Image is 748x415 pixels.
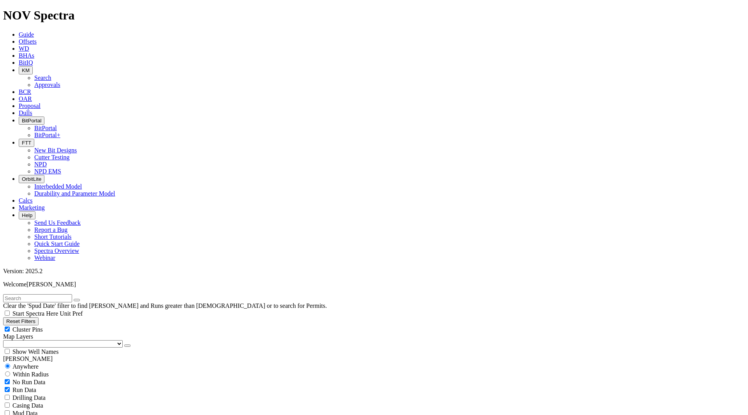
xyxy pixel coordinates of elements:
[34,74,51,81] a: Search
[34,226,67,233] a: Report a Bug
[34,81,60,88] a: Approvals
[34,161,47,168] a: NPD
[13,371,49,378] span: Within Radius
[12,310,58,317] span: Start Spectra Here
[34,247,79,254] a: Spectra Overview
[34,183,82,190] a: Interbedded Model
[19,197,33,204] a: Calcs
[22,118,41,124] span: BitPortal
[5,311,10,316] input: Start Spectra Here
[34,190,115,197] a: Durability and Parameter Model
[19,95,32,102] a: OAR
[34,240,79,247] a: Quick Start Guide
[3,317,39,325] button: Reset Filters
[19,117,44,125] button: BitPortal
[3,333,33,340] span: Map Layers
[3,294,72,302] input: Search
[12,363,39,370] span: Anywhere
[22,212,32,218] span: Help
[19,204,45,211] a: Marketing
[3,8,745,23] h1: NOV Spectra
[3,302,327,309] span: Clear the 'Spud Date' filter to find [PERSON_NAME] and Runs greater than [DEMOGRAPHIC_DATA] or to...
[19,52,34,59] a: BHAs
[19,211,35,219] button: Help
[19,88,31,95] a: BCR
[34,147,77,154] a: New Bit Designs
[12,394,46,401] span: Drilling Data
[19,139,34,147] button: FTT
[34,254,55,261] a: Webinar
[19,31,34,38] a: Guide
[12,402,43,409] span: Casing Data
[34,233,72,240] a: Short Tutorials
[19,66,33,74] button: KM
[3,268,745,275] div: Version: 2025.2
[19,45,29,52] a: WD
[12,379,45,385] span: No Run Data
[19,109,32,116] a: Dulls
[34,154,70,161] a: Cutter Testing
[12,326,43,333] span: Cluster Pins
[34,168,61,175] a: NPD EMS
[19,175,44,183] button: OrbitLite
[19,102,41,109] a: Proposal
[19,38,37,45] a: Offsets
[12,348,58,355] span: Show Well Names
[22,140,31,146] span: FTT
[22,176,41,182] span: OrbitLite
[12,387,36,393] span: Run Data
[26,281,76,288] span: [PERSON_NAME]
[3,281,745,288] p: Welcome
[34,219,81,226] a: Send Us Feedback
[60,310,83,317] span: Unit Pref
[19,59,33,66] a: BitIQ
[3,355,745,362] div: [PERSON_NAME]
[34,125,57,131] a: BitPortal
[22,67,30,73] span: KM
[34,132,60,138] a: BitPortal+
